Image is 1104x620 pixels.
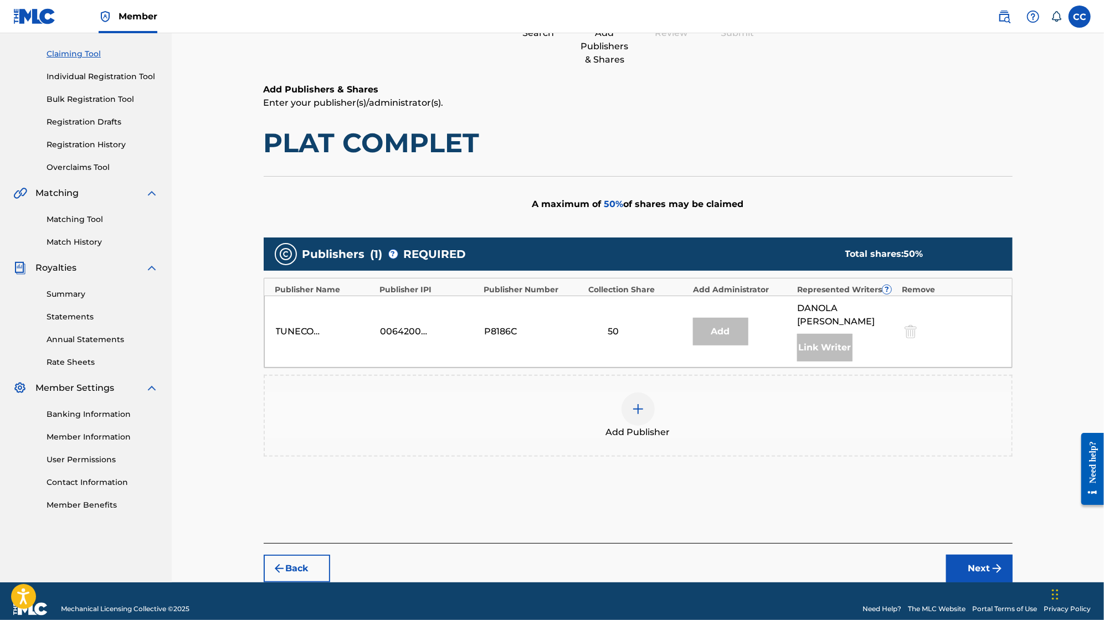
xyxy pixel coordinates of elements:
[990,562,1004,575] img: f7272a7cc735f4ea7f67.svg
[302,246,365,262] span: Publishers
[35,187,79,200] span: Matching
[946,555,1013,582] button: Next
[47,477,158,488] a: Contact Information
[693,284,792,296] div: Add Administrator
[908,604,966,614] a: The MLC Website
[379,284,479,296] div: Publisher IPI
[264,83,1013,96] h6: Add Publishers & Shares
[47,214,158,225] a: Matching Tool
[145,381,158,395] img: expand
[797,302,896,328] span: DANOLA [PERSON_NAME]
[606,426,670,439] span: Add Publisher
[577,27,633,66] div: Add Publishers & Shares
[1073,425,1104,514] iframe: Resource Center
[35,381,114,395] span: Member Settings
[389,250,398,259] span: ?
[588,284,687,296] div: Collection Share
[904,249,923,259] span: 50 %
[13,261,27,275] img: Royalties
[47,236,158,248] a: Match History
[47,454,158,466] a: User Permissions
[264,126,1013,159] h1: PLAT COMPLET
[99,10,112,23] img: Top Rightsholder
[47,48,158,60] a: Claiming Tool
[275,284,374,296] div: Publisher Name
[273,562,286,575] img: 7ee5dd4eb1f8a8e3ef2f.svg
[145,187,158,200] img: expand
[47,162,158,173] a: Overclaims Tool
[998,10,1011,23] img: search
[902,284,1001,296] div: Remove
[13,602,48,616] img: logo
[47,409,158,420] a: Banking Information
[35,261,76,275] span: Royalties
[47,334,158,345] a: Annual Statements
[47,71,158,82] a: Individual Registration Tool
[972,604,1037,614] a: Portal Terms of Use
[993,6,1015,28] a: Public Search
[862,604,901,614] a: Need Help?
[13,187,27,200] img: Matching
[845,247,990,261] div: Total shares:
[264,176,1013,232] div: A maximum of of shares may be claimed
[1022,6,1044,28] div: Help
[644,27,699,40] div: Review
[1052,578,1059,611] div: Drag
[279,247,292,261] img: publishers
[631,402,645,416] img: add
[1049,567,1104,620] iframe: Chat Widget
[511,27,566,40] div: Search
[484,284,583,296] div: Publisher Number
[13,381,27,395] img: Member Settings
[61,604,189,614] span: Mechanical Licensing Collective © 2025
[797,284,896,296] div: Represented Writers
[13,8,56,24] img: MLC Logo
[47,311,158,323] a: Statements
[604,199,624,209] span: 50 %
[47,116,158,128] a: Registration Drafts
[264,96,1013,110] p: Enter your publisher(s)/administrator(s).
[145,261,158,275] img: expand
[47,431,158,443] a: Member Information
[710,27,766,40] div: Submit
[371,246,383,262] span: ( 1 )
[47,139,158,151] a: Registration History
[47,94,158,105] a: Bulk Registration Tool
[47,356,158,368] a: Rate Sheets
[119,10,157,23] span: Member
[882,285,891,294] span: ?
[1026,10,1040,23] img: help
[264,555,330,582] button: Back
[47,288,158,300] a: Summary
[1069,6,1091,28] div: User Menu
[1051,11,1062,22] div: Notifications
[404,246,466,262] span: REQUIRED
[47,499,158,511] a: Member Benefits
[1044,604,1091,614] a: Privacy Policy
